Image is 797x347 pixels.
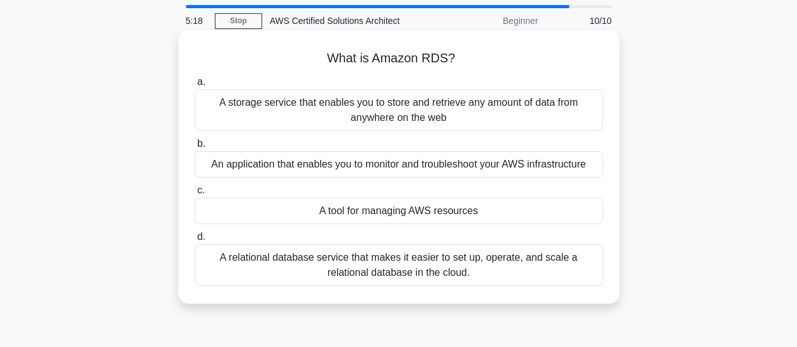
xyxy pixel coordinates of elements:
[546,8,619,33] div: 10/10
[197,76,205,87] span: a.
[197,138,205,149] span: b.
[195,151,603,178] div: An application that enables you to monitor and troubleshoot your AWS infrastructure
[197,185,205,195] span: c.
[215,13,262,29] a: Stop
[262,8,435,33] div: AWS Certified Solutions Architect
[197,231,205,242] span: d.
[195,89,603,131] div: A storage service that enables you to store and retrieve any amount of data from anywhere on the web
[193,50,604,67] h5: What is Amazon RDS?
[435,8,546,33] div: Beginner
[178,8,215,33] div: 5:18
[195,244,603,286] div: A relational database service that makes it easier to set up, operate, and scale a relational dat...
[195,198,603,224] div: A tool for managing AWS resources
